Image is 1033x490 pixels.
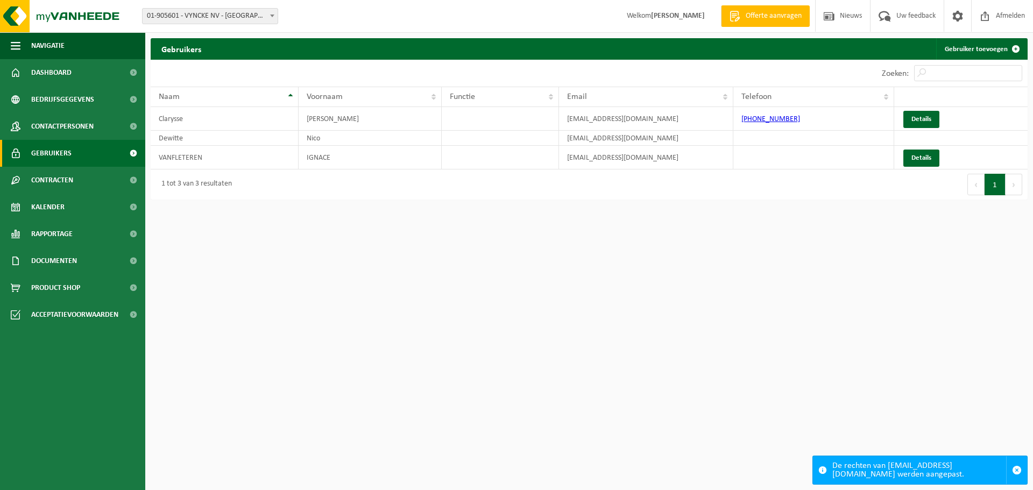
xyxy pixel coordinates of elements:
td: [EMAIL_ADDRESS][DOMAIN_NAME] [559,146,733,169]
span: Product Shop [31,274,80,301]
td: Nico [299,131,442,146]
td: IGNACE [299,146,442,169]
span: Voornaam [307,93,343,101]
span: Telefoon [741,93,772,101]
span: Dashboard [31,59,72,86]
span: Rapportage [31,221,73,247]
span: Offerte aanvragen [743,11,804,22]
a: [PHONE_NUMBER] [741,115,800,123]
td: Dewitte [151,131,299,146]
button: Next [1006,174,1022,195]
td: VANFLETEREN [151,146,299,169]
span: Documenten [31,247,77,274]
a: Details [903,150,939,167]
button: Previous [967,174,985,195]
div: 1 tot 3 van 3 resultaten [156,175,232,194]
a: Details [903,111,939,128]
a: Gebruiker toevoegen [936,38,1027,60]
span: Functie [450,93,475,101]
td: [PERSON_NAME] [299,107,442,131]
span: Bedrijfsgegevens [31,86,94,113]
span: Gebruikers [31,140,72,167]
span: Naam [159,93,180,101]
td: [EMAIL_ADDRESS][DOMAIN_NAME] [559,131,733,146]
span: 01-905601 - VYNCKE NV - HARELBEKE [143,9,278,24]
span: Navigatie [31,32,65,59]
span: Contracten [31,167,73,194]
td: Clarysse [151,107,299,131]
span: 01-905601 - VYNCKE NV - HARELBEKE [142,8,278,24]
a: Offerte aanvragen [721,5,810,27]
span: Kalender [31,194,65,221]
span: Email [567,93,587,101]
td: [EMAIL_ADDRESS][DOMAIN_NAME] [559,107,733,131]
strong: [PERSON_NAME] [651,12,705,20]
button: 1 [985,174,1006,195]
label: Zoeken: [882,69,909,78]
span: Contactpersonen [31,113,94,140]
h2: Gebruikers [151,38,212,59]
span: Acceptatievoorwaarden [31,301,118,328]
div: De rechten van [EMAIL_ADDRESS][DOMAIN_NAME] werden aangepast. [832,456,1006,484]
